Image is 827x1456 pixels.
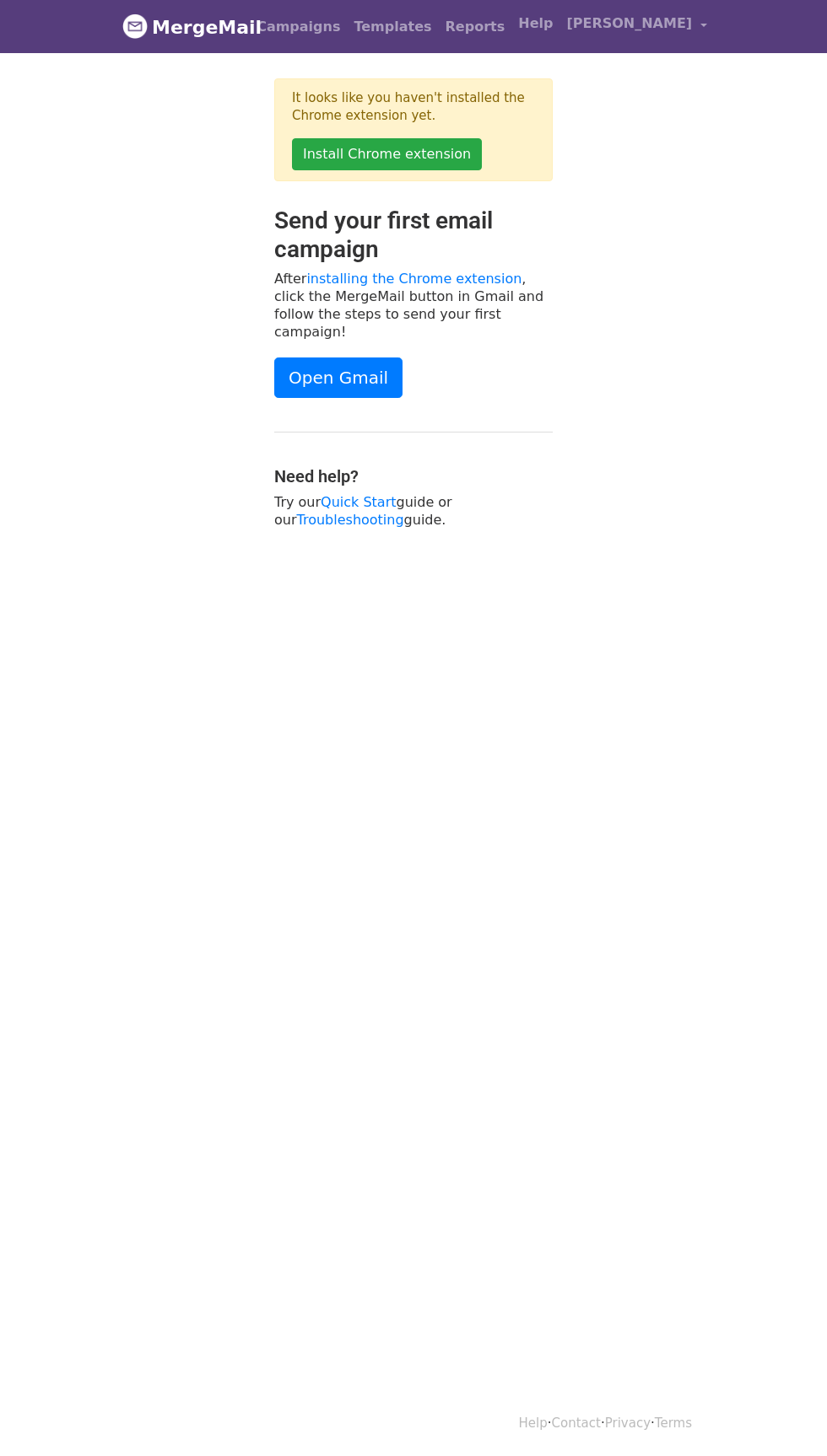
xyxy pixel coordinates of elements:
a: Open Gmail [274,357,403,398]
p: After , click the MergeMail button in Gmail and follow the steps to send your first campaign! [274,270,553,341]
a: Help [511,7,559,40]
a: Reports [439,10,512,44]
a: Install Chrome extension [292,138,482,170]
a: Terms [655,1416,692,1431]
a: Help [519,1416,548,1431]
a: Templates [347,10,438,44]
a: Contact [552,1416,601,1431]
a: [PERSON_NAME] [559,7,713,46]
span: [PERSON_NAME] [566,13,692,34]
a: Campaigns [250,10,347,44]
h2: Send your first email campaign [274,207,553,263]
p: It looks like you haven't installed the Chrome extension yet. [292,89,535,125]
img: MergeMail logo [122,13,148,39]
a: Quick Start [321,494,396,510]
a: MergeMail [122,9,236,45]
h4: Need help? [274,466,553,486]
a: Troubleshooting [297,512,404,528]
a: installing the Chrome extension [306,271,522,287]
p: Try our guide or our guide. [274,493,553,529]
a: Privacy [605,1416,651,1431]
